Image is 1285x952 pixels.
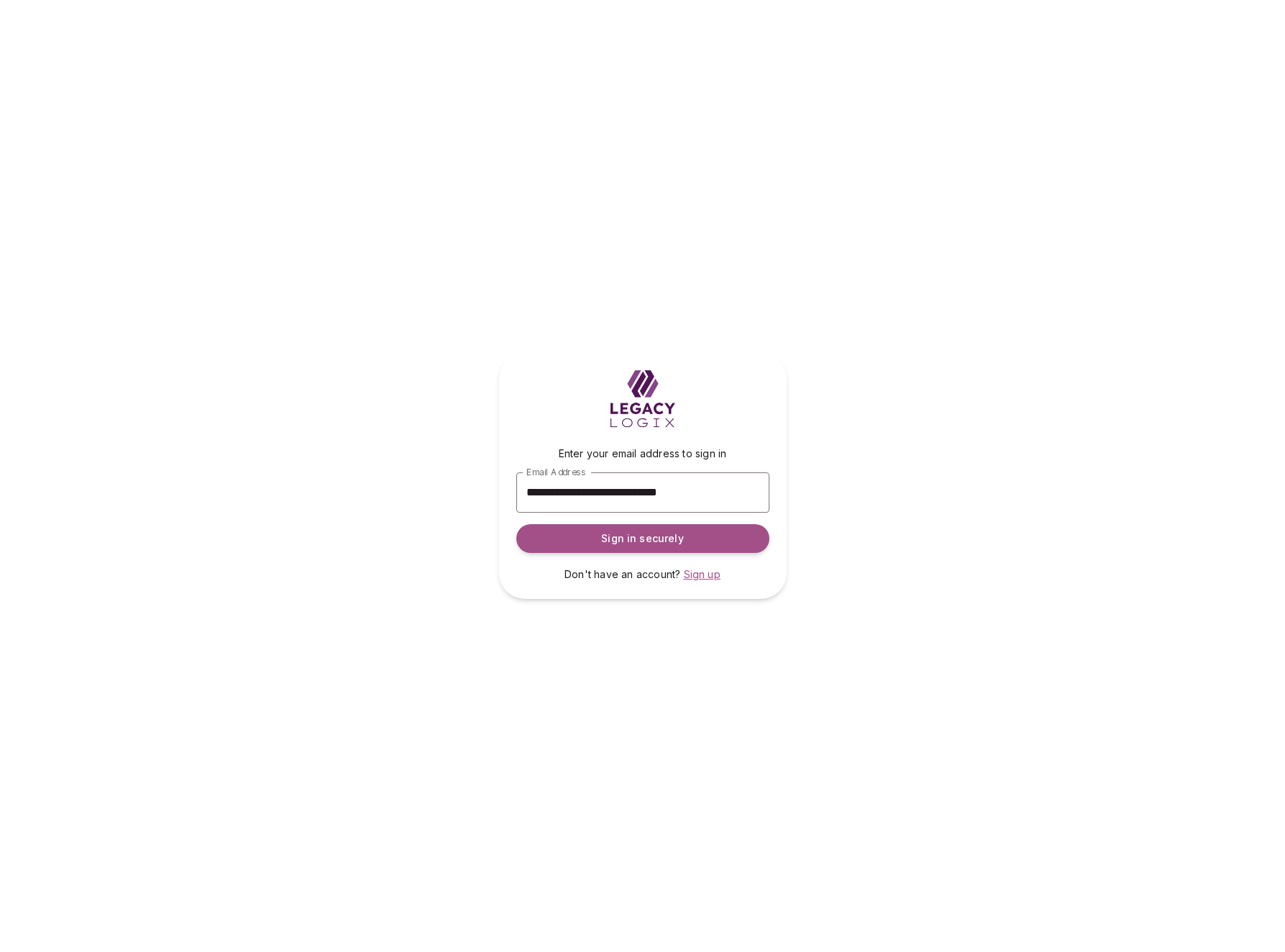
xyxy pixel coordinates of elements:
a: Sign up [684,567,721,582]
button: Sign in securely [516,524,769,553]
span: Don't have an account? [564,568,680,580]
span: Sign in securely [601,531,683,546]
span: Email Address [526,466,585,477]
span: Sign up [684,568,721,580]
span: Enter your email address to sign in [559,447,727,459]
